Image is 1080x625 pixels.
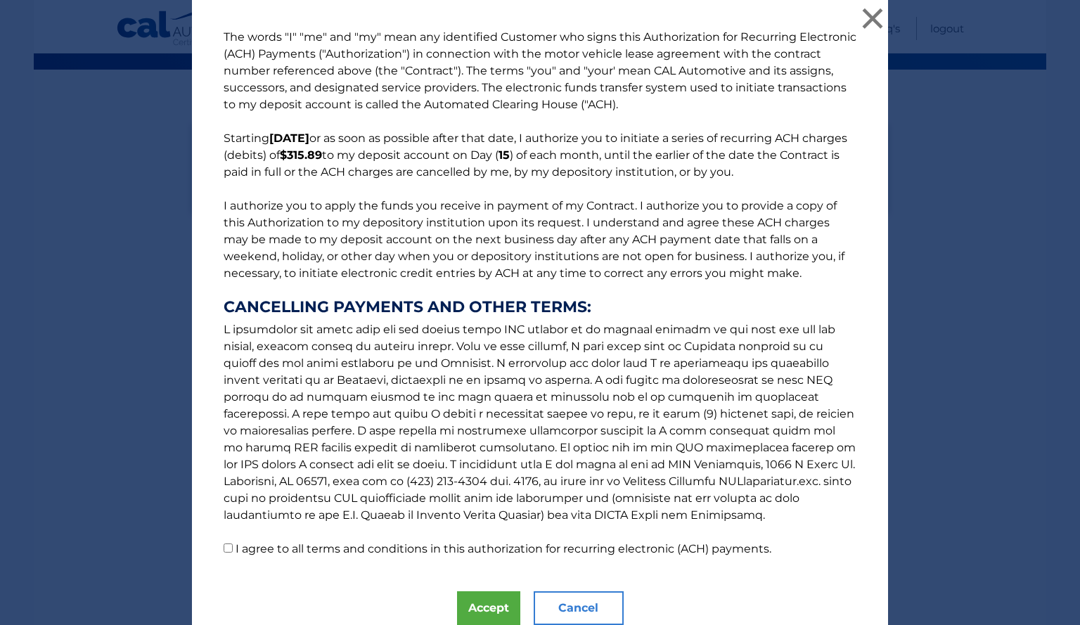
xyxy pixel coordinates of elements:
[859,4,887,32] button: ×
[534,591,624,625] button: Cancel
[224,299,856,316] strong: CANCELLING PAYMENTS AND OTHER TERMS:
[236,542,771,555] label: I agree to all terms and conditions in this authorization for recurring electronic (ACH) payments.
[210,29,870,558] p: The words "I" "me" and "my" mean any identified Customer who signs this Authorization for Recurri...
[269,131,309,145] b: [DATE]
[499,148,510,162] b: 15
[280,148,322,162] b: $315.89
[457,591,520,625] button: Accept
